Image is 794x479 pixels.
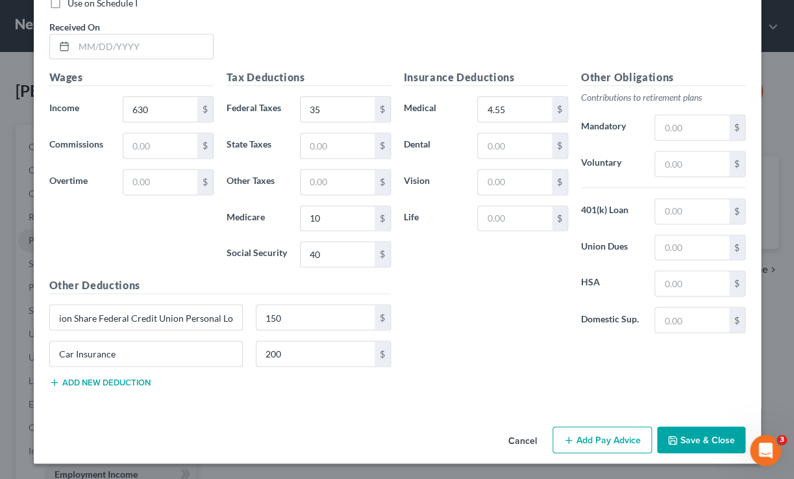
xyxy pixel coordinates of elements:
div: $ [729,271,745,296]
input: 0.00 [256,305,375,330]
div: $ [375,305,390,330]
h5: Other Obligations [581,70,745,86]
label: Life [397,205,471,231]
iframe: Intercom live chat [750,435,781,466]
label: Federal Taxes [220,96,294,122]
label: Social Security [220,241,294,267]
div: $ [729,235,745,260]
label: Mandatory [575,114,649,140]
input: 0.00 [478,97,551,122]
div: $ [729,307,745,332]
input: 0.00 [301,242,374,266]
input: Specify... [50,305,243,330]
div: $ [552,97,567,122]
input: 0.00 [655,271,728,296]
div: $ [729,199,745,224]
input: 0.00 [123,97,197,122]
input: 0.00 [256,341,375,366]
p: Contributions to retirement plans [581,91,745,104]
div: $ [375,97,390,122]
input: 0.00 [301,170,374,194]
input: 0.00 [301,97,374,122]
input: 0.00 [655,199,728,224]
div: $ [729,115,745,140]
span: Income [49,102,79,113]
h5: Other Deductions [49,278,391,294]
h5: Wages [49,70,214,86]
input: Specify... [50,341,243,366]
label: 401(k) Loan [575,198,649,224]
label: Union Dues [575,235,649,261]
input: 0.00 [478,206,551,231]
div: $ [552,133,567,158]
button: Save & Close [657,426,745,454]
label: State Taxes [220,133,294,159]
label: Other Taxes [220,169,294,195]
div: $ [375,206,390,231]
div: $ [375,242,390,266]
span: Received On [49,21,100,32]
label: Commissions [43,133,117,159]
input: 0.00 [655,235,728,260]
div: $ [197,97,213,122]
span: 3 [776,435,787,445]
input: 0.00 [301,133,374,158]
label: Overtime [43,169,117,195]
div: $ [375,133,390,158]
div: $ [552,206,567,231]
div: $ [375,341,390,366]
div: $ [552,170,567,194]
div: $ [197,170,213,194]
h5: Tax Deductions [227,70,391,86]
label: Vision [397,169,471,195]
button: Add Pay Advice [552,426,652,454]
div: $ [729,151,745,176]
label: Medical [397,96,471,122]
label: Domestic Sup. [575,307,649,333]
label: HSA [575,270,649,296]
h5: Insurance Deductions [404,70,568,86]
button: Add new deduction [49,377,151,387]
button: Cancel [498,428,547,454]
input: 0.00 [478,170,551,194]
input: 0.00 [655,115,728,140]
input: MM/DD/YYYY [74,34,213,59]
div: $ [375,170,390,194]
input: 0.00 [123,133,197,158]
input: 0.00 [655,307,728,332]
label: Medicare [220,205,294,231]
div: $ [197,133,213,158]
input: 0.00 [123,170,197,194]
label: Voluntary [575,151,649,177]
input: 0.00 [655,151,728,176]
label: Dental [397,133,471,159]
input: 0.00 [301,206,374,231]
input: 0.00 [478,133,551,158]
